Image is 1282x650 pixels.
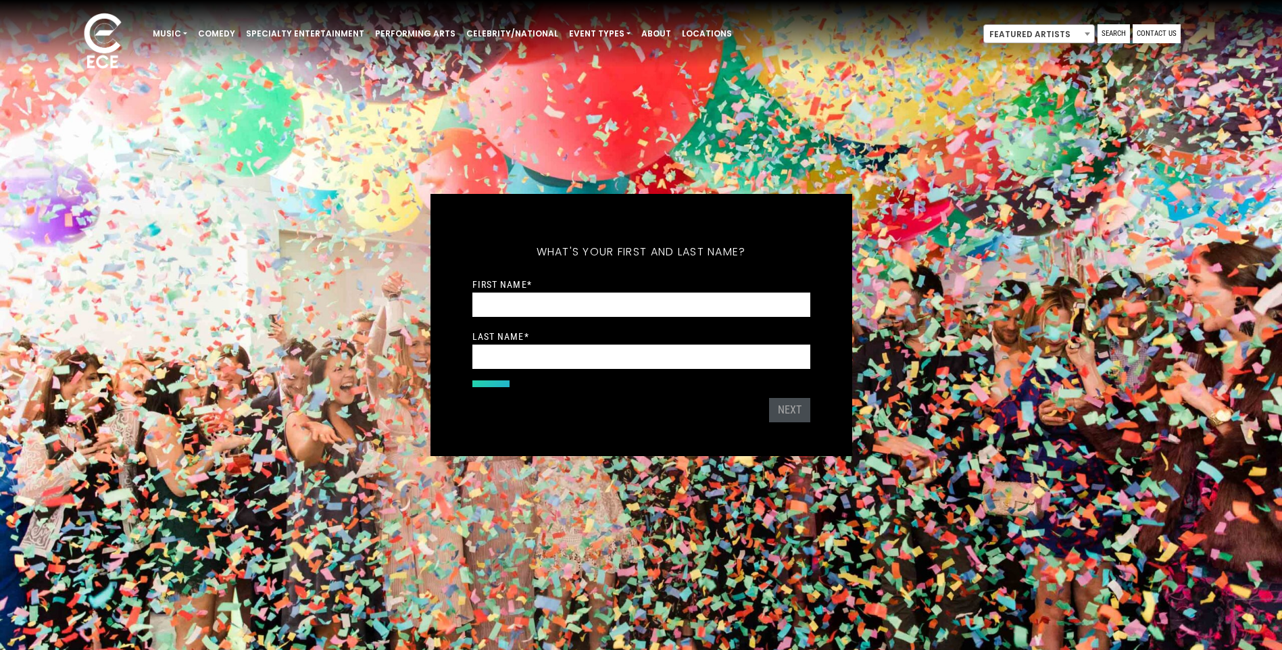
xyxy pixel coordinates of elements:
[472,330,529,343] label: Last Name
[676,22,737,45] a: Locations
[69,9,137,75] img: ece_new_logo_whitev2-1.png
[370,22,461,45] a: Performing Arts
[472,278,532,291] label: First Name
[193,22,241,45] a: Comedy
[241,22,370,45] a: Specialty Entertainment
[1098,24,1130,43] a: Search
[984,25,1094,44] span: Featured Artists
[472,228,810,276] h5: What's your first and last name?
[564,22,636,45] a: Event Types
[461,22,564,45] a: Celebrity/National
[147,22,193,45] a: Music
[636,22,676,45] a: About
[983,24,1095,43] span: Featured Artists
[1133,24,1181,43] a: Contact Us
